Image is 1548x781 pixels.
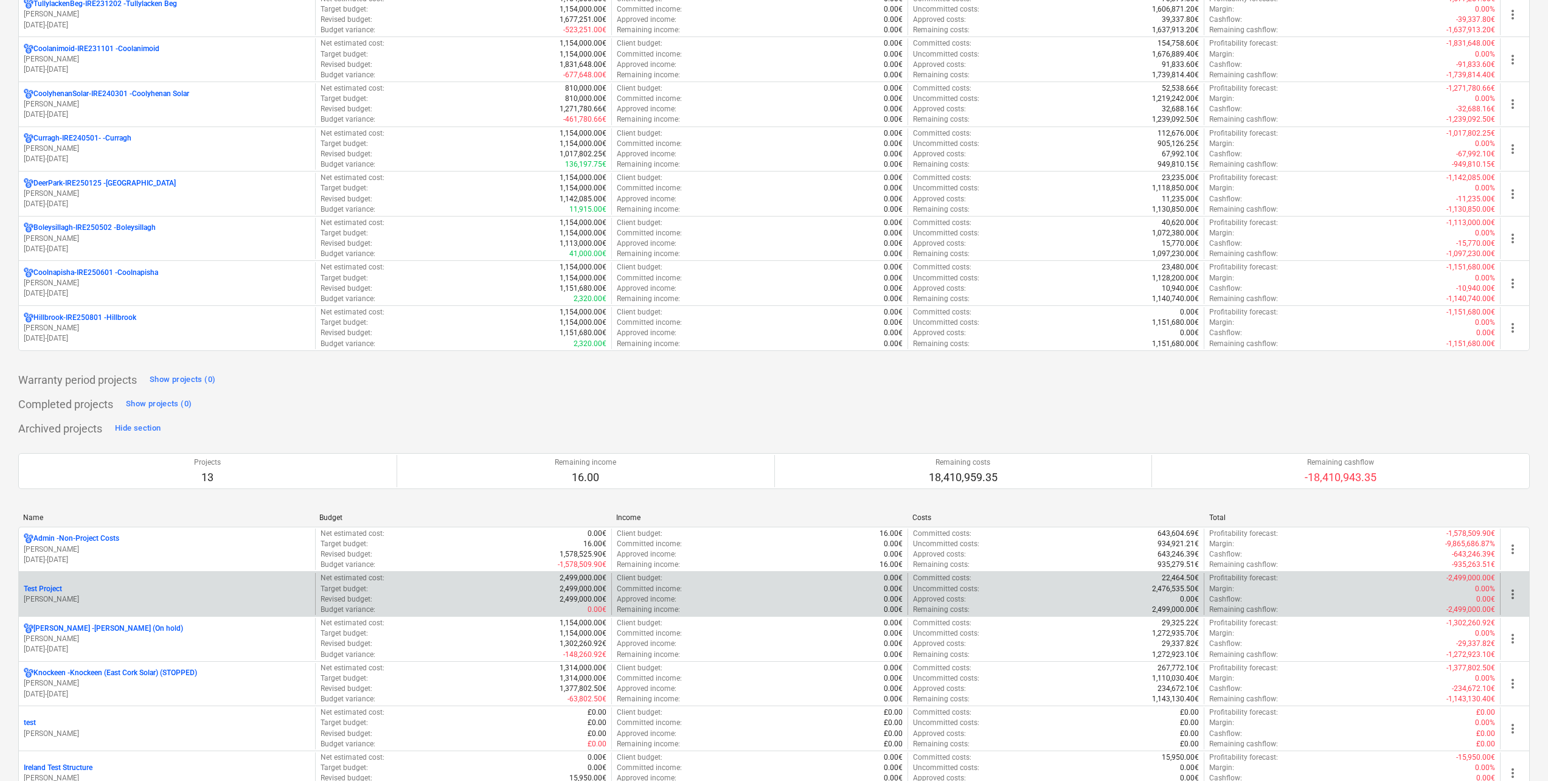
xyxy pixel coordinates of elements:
[563,114,606,125] p: -461,780.66€
[321,49,368,60] p: Target budget :
[24,268,310,299] div: Coolnapisha-IRE250601 -Coolnapisha[PERSON_NAME][DATE]-[DATE]
[24,9,310,19] p: [PERSON_NAME]
[33,623,183,634] p: [PERSON_NAME] - [PERSON_NAME] (On hold)
[33,133,131,144] p: Curragh-IRE240501- - Curragh
[1505,142,1520,156] span: more_vert
[913,139,979,149] p: Uncommitted costs :
[913,173,971,183] p: Committed costs :
[1209,294,1278,304] p: Remaining cashflow :
[33,89,189,99] p: CoolyhenanSolar-IRE240301 - Coolyhenan Solar
[24,133,33,144] div: Project has multi currencies enabled
[321,15,372,25] p: Revised budget :
[884,273,903,283] p: 0.00€
[617,173,662,183] p: Client budget :
[1475,228,1495,238] p: 0.00%
[1152,183,1199,193] p: 1,118,850.00€
[24,144,310,154] p: [PERSON_NAME]
[1152,273,1199,283] p: 1,128,200.00€
[884,83,903,94] p: 0.00€
[617,128,662,139] p: Client budget :
[1475,139,1495,149] p: 0.00%
[1505,276,1520,291] span: more_vert
[560,4,606,15] p: 1,154,000.00€
[560,194,606,204] p: 1,142,085.00€
[24,689,310,699] p: [DATE] - [DATE]
[24,64,310,75] p: [DATE] - [DATE]
[24,544,310,555] p: [PERSON_NAME]
[24,189,310,199] p: [PERSON_NAME]
[617,94,682,104] p: Committed income :
[321,83,384,94] p: Net estimated cost :
[560,173,606,183] p: 1,154,000.00€
[913,283,966,294] p: Approved costs :
[1505,542,1520,557] span: more_vert
[24,20,310,30] p: [DATE] - [DATE]
[884,249,903,259] p: 0.00€
[617,249,680,259] p: Remaining income :
[1162,283,1199,294] p: 10,940.00€
[1475,273,1495,283] p: 0.00%
[884,283,903,294] p: 0.00€
[1162,60,1199,70] p: 91,833.60€
[560,283,606,294] p: 1,151,680.00€
[617,194,676,204] p: Approved income :
[560,218,606,228] p: 1,154,000.00€
[1162,218,1199,228] p: 40,620.00€
[321,38,384,49] p: Net estimated cost :
[884,70,903,80] p: 0.00€
[1456,60,1495,70] p: -91,833.60€
[1209,128,1278,139] p: Profitability forecast :
[1209,283,1242,294] p: Cashflow :
[24,594,310,605] p: [PERSON_NAME]
[150,373,215,387] div: Show projects (0)
[1446,25,1495,35] p: -1,637,913.20€
[24,288,310,299] p: [DATE] - [DATE]
[1446,114,1495,125] p: -1,239,092.50€
[913,194,966,204] p: Approved costs :
[913,4,979,15] p: Uncommitted costs :
[321,104,372,114] p: Revised budget :
[617,4,682,15] p: Committed income :
[884,114,903,125] p: 0.00€
[1152,70,1199,80] p: 1,739,814.40€
[884,159,903,170] p: 0.00€
[1505,321,1520,335] span: more_vert
[24,623,33,634] div: Project has multi currencies enabled
[617,273,682,283] p: Committed income :
[24,244,310,254] p: [DATE] - [DATE]
[1209,183,1234,193] p: Margin :
[126,397,192,411] div: Show projects (0)
[1456,283,1495,294] p: -10,940.00€
[617,104,676,114] p: Approved income :
[1162,104,1199,114] p: 32,688.16€
[24,678,310,689] p: [PERSON_NAME]
[884,4,903,15] p: 0.00€
[321,25,375,35] p: Budget variance :
[884,38,903,49] p: 0.00€
[1446,173,1495,183] p: -1,142,085.00€
[24,178,310,209] div: DeerPark-IRE250125 -[GEOGRAPHIC_DATA][PERSON_NAME][DATE]-[DATE]
[563,70,606,80] p: -677,648.00€
[1505,97,1520,111] span: more_vert
[115,422,161,436] div: Hide section
[560,273,606,283] p: 1,154,000.00€
[560,228,606,238] p: 1,154,000.00€
[617,218,662,228] p: Client budget :
[1162,262,1199,272] p: 23,480.00€
[321,159,375,170] p: Budget variance :
[617,149,676,159] p: Approved income :
[560,183,606,193] p: 1,154,000.00€
[1505,187,1520,201] span: more_vert
[33,533,119,544] p: Admin - Non-Project Costs
[1152,94,1199,104] p: 1,219,242.00€
[1446,249,1495,259] p: -1,097,230.00€
[24,109,310,120] p: [DATE] - [DATE]
[24,634,310,644] p: [PERSON_NAME]
[321,228,368,238] p: Target budget :
[560,238,606,249] p: 1,113,000.00€
[913,15,966,25] p: Approved costs :
[1209,228,1234,238] p: Margin :
[617,139,682,149] p: Committed income :
[617,262,662,272] p: Client budget :
[617,49,682,60] p: Committed income :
